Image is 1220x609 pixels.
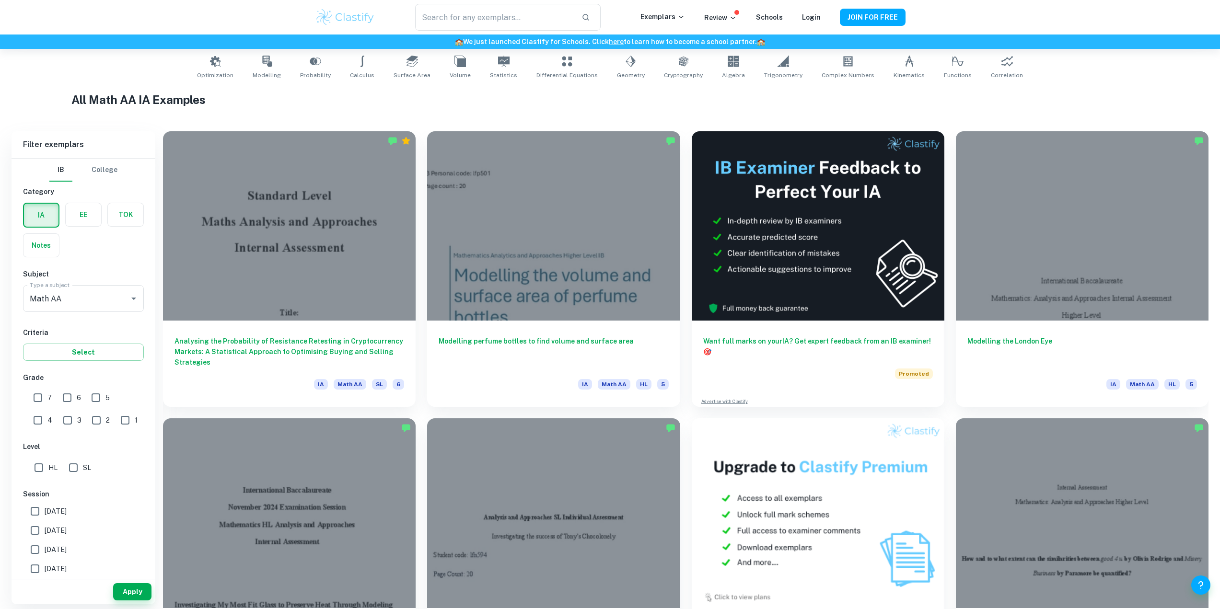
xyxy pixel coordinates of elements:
[956,131,1208,407] a: Modelling the London EyeIAMath AAHL5
[71,91,1149,108] h1: All Math AA IA Examples
[372,379,387,390] span: SL
[455,38,463,46] span: 🏫
[45,506,67,517] span: [DATE]
[49,159,117,182] div: Filter type choice
[415,4,573,31] input: Search for any exemplars...
[30,281,70,289] label: Type a subject
[636,379,651,390] span: HL
[23,372,144,383] h6: Grade
[1126,379,1159,390] span: Math AA
[756,13,783,21] a: Schools
[2,36,1218,47] h6: We just launched Clastify for Schools. Click to learn how to become a school partner.
[23,344,144,361] button: Select
[334,379,366,390] span: Math AA
[45,525,67,536] span: [DATE]
[490,71,517,80] span: Statistics
[23,327,144,338] h6: Criteria
[802,13,821,21] a: Login
[106,415,110,425] span: 2
[991,71,1023,80] span: Correlation
[666,136,675,146] img: Marked
[1194,423,1204,433] img: Marked
[105,392,110,403] span: 5
[350,71,374,80] span: Calculus
[401,423,411,433] img: Marked
[427,131,680,407] a: Modelling perfume bottles to find volume and surface areaIAMath AAHL5
[1191,575,1210,595] button: Help and Feedback
[394,71,430,80] span: Surface Area
[439,336,668,368] h6: Modelling perfume bottles to find volume and surface area
[722,71,745,80] span: Algebra
[401,136,411,146] div: Premium
[108,203,143,226] button: TOK
[967,336,1197,368] h6: Modelling the London Eye
[163,131,416,407] a: Analysing the Probability of Resistance Retesting in Cryptocurrency Markets: A Statistical Approa...
[393,379,404,390] span: 6
[77,392,81,403] span: 6
[77,415,81,425] span: 3
[300,71,331,80] span: Probability
[701,398,748,405] a: Advertise with Clastify
[24,204,58,227] button: IA
[704,12,737,23] p: Review
[1185,379,1197,390] span: 5
[657,379,669,390] span: 5
[45,544,67,555] span: [DATE]
[174,336,404,368] h6: Analysing the Probability of Resistance Retesting in Cryptocurrency Markets: A Statistical Approa...
[450,71,471,80] span: Volume
[578,379,592,390] span: IA
[23,269,144,279] h6: Subject
[23,441,144,452] h6: Level
[617,71,645,80] span: Geometry
[944,71,972,80] span: Functions
[703,336,933,357] h6: Want full marks on your IA ? Get expert feedback from an IB examiner!
[536,71,598,80] span: Differential Equations
[388,136,397,146] img: Marked
[48,462,58,473] span: HL
[23,234,59,257] button: Notes
[1194,136,1204,146] img: Marked
[822,71,874,80] span: Complex Numbers
[703,348,711,356] span: 🎯
[12,131,155,158] h6: Filter exemplars
[135,415,138,425] span: 1
[49,159,72,182] button: IB
[666,423,675,433] img: Marked
[895,368,933,379] span: Promoted
[83,462,91,473] span: SL
[609,38,624,46] a: here
[894,71,925,80] span: Kinematics
[92,159,117,182] button: College
[1164,379,1180,390] span: HL
[692,418,944,608] img: Thumbnail
[664,71,703,80] span: Cryptography
[23,186,144,197] h6: Category
[692,131,944,407] a: Want full marks on yourIA? Get expert feedback from an IB examiner!PromotedAdvertise with Clastify
[66,203,101,226] button: EE
[1106,379,1120,390] span: IA
[113,583,151,600] button: Apply
[253,71,281,80] span: Modelling
[692,131,944,321] img: Thumbnail
[640,11,685,22] p: Exemplars
[23,489,144,499] h6: Session
[47,392,52,403] span: 7
[764,71,802,80] span: Trigonometry
[598,379,630,390] span: Math AA
[45,563,67,574] span: [DATE]
[197,71,233,80] span: Optimization
[840,9,906,26] button: JOIN FOR FREE
[47,415,52,425] span: 4
[127,292,140,305] button: Open
[314,379,328,390] span: IA
[315,8,376,27] img: Clastify logo
[757,38,765,46] span: 🏫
